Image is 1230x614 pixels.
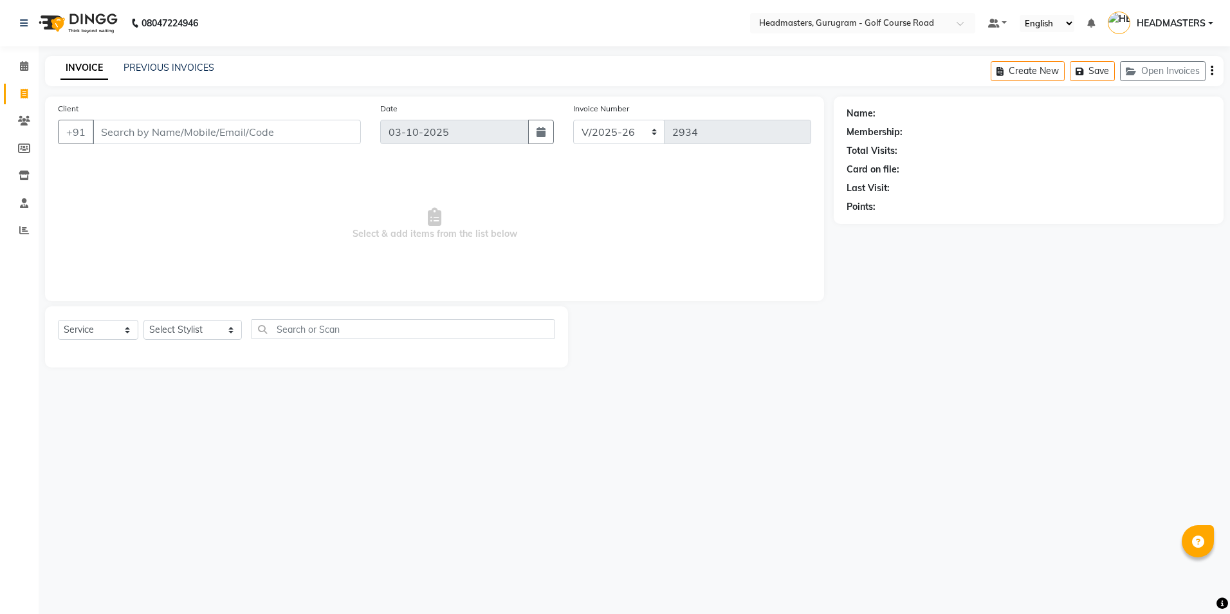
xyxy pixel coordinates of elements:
div: Membership: [847,126,903,139]
a: INVOICE [60,57,108,80]
input: Search or Scan [252,319,555,339]
input: Search by Name/Mobile/Email/Code [93,120,361,144]
span: Select & add items from the list below [58,160,811,288]
button: Create New [991,61,1065,81]
b: 08047224946 [142,5,198,41]
button: +91 [58,120,94,144]
div: Points: [847,200,876,214]
img: logo [33,5,121,41]
div: Card on file: [847,163,899,176]
span: HEADMASTERS [1137,17,1206,30]
div: Total Visits: [847,144,897,158]
button: Open Invoices [1120,61,1206,81]
div: Name: [847,107,876,120]
label: Date [380,103,398,115]
label: Invoice Number [573,103,629,115]
img: HEADMASTERS [1108,12,1130,34]
a: PREVIOUS INVOICES [124,62,214,73]
div: Last Visit: [847,181,890,195]
button: Save [1070,61,1115,81]
label: Client [58,103,78,115]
